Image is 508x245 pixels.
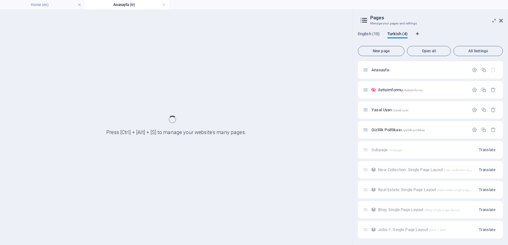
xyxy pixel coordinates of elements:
[481,87,486,93] div: Duplicate
[481,67,486,73] div: Duplicate
[481,107,486,113] div: Duplicate
[472,87,477,93] div: Settings
[479,207,495,212] span: Translate
[479,227,495,232] span: Translate
[476,185,498,195] button: Translate
[453,46,503,56] button: All Settings
[393,108,409,112] span: /yasal-uyar
[491,87,496,93] div: Remove
[376,88,469,92] div: iletisimformu/iletisimformu
[472,127,477,132] div: Settings
[491,127,496,132] div: Remove
[479,167,495,172] span: Translate
[410,49,448,53] span: Open all
[472,107,477,113] div: Settings
[491,67,496,73] div: The startpage cannot be deleted
[479,147,495,152] span: Translate
[370,108,469,112] div: Yasal Uyarı/yasal-uyar
[370,21,490,26] h3: Manage your pages and settings
[358,31,503,43] div: Language Tabs
[371,68,391,72] span: Anasayfa
[402,128,425,132] span: /gizlilik-politikas
[370,68,469,72] div: Anasayfa/
[476,225,498,235] button: Translate
[370,15,503,21] h2: Pages
[387,30,408,39] span: Turkish (4)
[371,127,425,132] span: Click to open page
[371,107,408,112] span: Click to open page
[390,68,391,72] span: /
[456,49,500,53] span: All Settings
[358,46,404,56] button: New page
[491,107,496,113] div: Remove
[361,49,402,53] span: New page
[479,187,495,192] span: Translate
[378,87,423,92] span: Click to open page
[403,88,423,92] span: /iletisimformu
[84,1,169,8] h4: Anasayfa (tr)
[476,145,498,155] button: Translate
[472,67,477,73] div: Settings
[476,205,498,215] button: Translate
[358,30,380,39] span: English (10)
[370,128,469,132] div: Gizlilik Politikası/gizlilik-politikas
[476,165,498,175] button: Translate
[481,127,486,132] div: Duplicate
[407,46,451,56] button: Open all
